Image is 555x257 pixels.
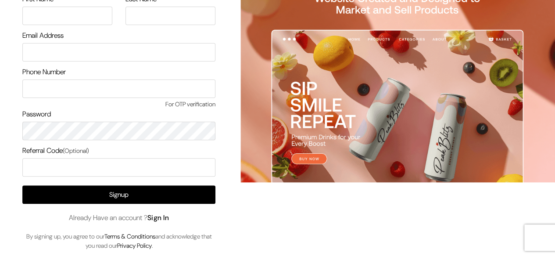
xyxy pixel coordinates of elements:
[22,185,215,204] button: Signup
[22,100,215,109] span: For OTP verification
[22,30,64,41] label: Email Address
[117,242,152,250] a: Privacy Policy
[22,145,89,156] label: Referral Code
[69,213,169,223] span: Already Have an account ?
[22,109,51,119] label: Password
[104,232,155,240] a: Terms & Conditions
[63,147,89,155] span: (Optional)
[147,213,169,222] a: Sign In
[22,67,66,77] label: Phone Number
[22,232,215,250] p: By signing up, you agree to our and acknowledge that you read our .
